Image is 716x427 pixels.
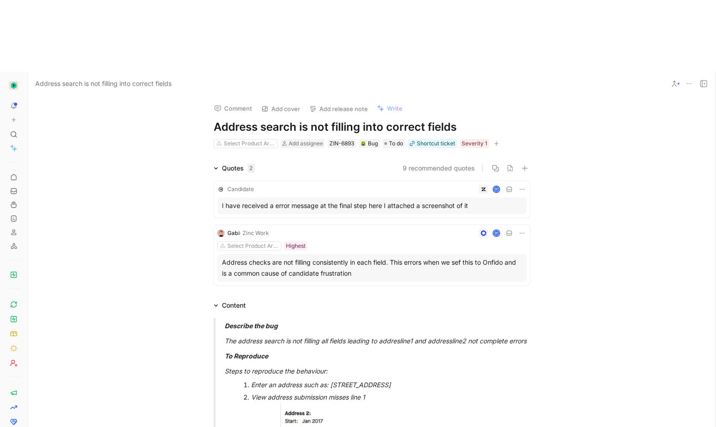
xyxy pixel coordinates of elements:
[7,79,20,92] button: Zinc
[227,230,240,236] span: Gabi
[387,104,403,112] span: Write
[389,139,403,148] span: To do
[305,102,372,115] button: Add release note
[361,141,366,146] img: 🪲
[225,352,268,360] em: To Reproduce
[214,120,530,134] h1: Address search is not filling into correct fields
[251,392,524,402] div: View address submission misses line 1
[359,139,380,148] div: 🪲Bug
[240,230,269,236] span: · Zinc Work
[222,163,255,174] div: Quotes
[217,230,225,237] img: 9308943264611_213526d180747ef0b788_192.png
[251,380,524,390] div: Enter an address such as: [STREET_ADDRESS]
[382,139,405,148] div: To do
[225,367,328,375] em: Steps to reproduce the behaviour:
[210,163,258,174] div: Quotes2
[227,185,254,194] div: Candidate
[417,139,455,148] div: Shortcut ticket
[286,241,306,251] div: Highest
[248,164,255,173] div: 2
[493,187,499,192] img: avatar
[210,300,249,311] div: Content
[9,81,18,90] img: Zinc
[257,102,304,115] button: Add cover
[210,102,256,115] button: Comment
[222,257,522,279] div: Address checks are not filling consistently in each field. This errors when we sef this to Onfido...
[222,300,246,311] div: Content
[35,78,172,89] span: Address search is not filling into correct fields
[225,337,527,345] em: The address search is not filling all fields leading to addresline1 and addressline2 not complete...
[222,200,522,211] div: I have received a error message at the final step here I attached a screenshot of it
[224,139,275,148] div: Select Product Area
[227,241,279,251] div: Select Product Area
[329,139,354,148] div: ZIN-6893
[403,163,475,174] button: 9 recommended quotes
[493,230,499,236] img: avatar
[361,139,378,148] div: Bug
[289,140,323,147] span: Add assignee
[217,186,225,193] img: logo
[225,322,278,330] em: Describe the bug
[373,102,407,115] button: Write
[462,139,487,148] div: Severity 1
